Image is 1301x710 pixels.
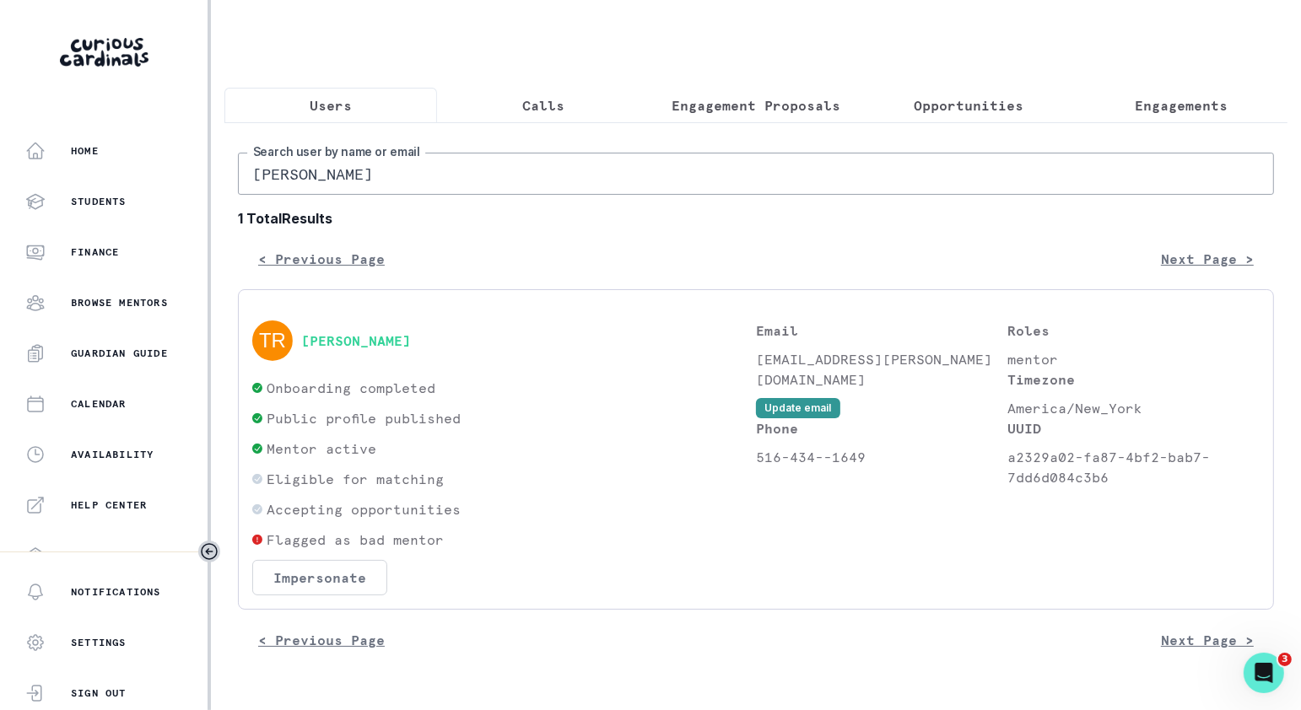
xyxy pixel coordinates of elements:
[71,397,127,411] p: Calendar
[914,95,1023,116] p: Opportunities
[1141,623,1274,657] button: Next Page >
[267,438,376,459] p: Mentor active
[71,636,127,649] p: Settings
[1278,653,1292,666] span: 3
[71,195,127,208] p: Students
[1008,398,1261,418] p: America/New_York
[252,560,387,595] button: Impersonate
[756,418,1008,438] p: Phone
[672,95,840,116] p: Engagement Proposals
[71,448,154,461] p: Availability
[1008,418,1261,438] p: UUID
[756,398,840,418] button: Update email
[267,499,461,519] p: Accepting opportunities
[71,585,161,599] p: Notifications
[71,686,127,700] p: Sign Out
[1008,369,1261,390] p: Timezone
[238,623,405,657] button: < Previous Page
[1008,447,1261,487] p: a2329a02-fa87-4bf2-bab7-7dd6d084c3b6
[310,95,352,116] p: Users
[1008,349,1261,369] p: mentor
[198,541,220,562] button: Toggle sidebar
[1244,653,1284,693] iframe: Intercom live chat
[267,408,461,428] p: Public profile published
[301,332,411,349] button: [PERSON_NAME]
[60,38,148,67] img: Curious Cardinals Logo
[71,245,119,259] p: Finance
[522,95,564,116] p: Calls
[238,208,1274,229] b: 1 Total Results
[267,530,444,550] p: Flagged as bad mentor
[71,144,99,158] p: Home
[1141,242,1274,276] button: Next Page >
[71,498,147,512] p: Help Center
[267,469,444,489] p: Eligible for matching
[756,349,1008,390] p: [EMAIL_ADDRESS][PERSON_NAME][DOMAIN_NAME]
[71,549,196,562] p: Curriculum Library
[1135,95,1228,116] p: Engagements
[1008,320,1261,341] p: Roles
[267,378,435,398] p: Onboarding completed
[756,320,1008,341] p: Email
[71,296,168,309] p: Browse Mentors
[252,320,293,361] img: svg
[238,242,405,276] button: < Previous Page
[756,447,1008,467] p: 516-434--1649
[71,347,168,360] p: Guardian Guide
